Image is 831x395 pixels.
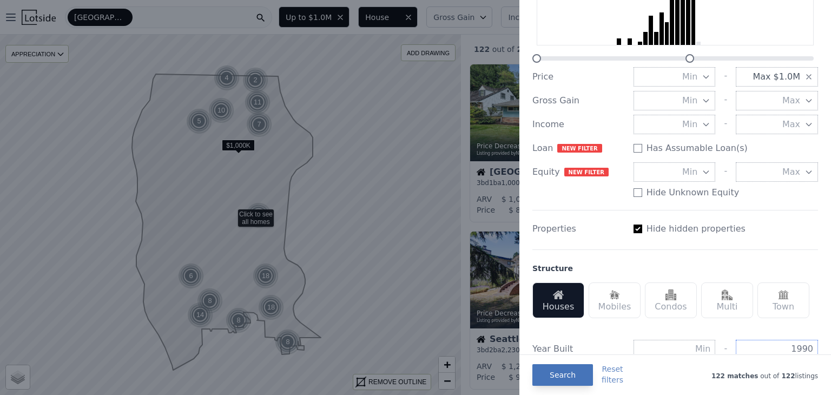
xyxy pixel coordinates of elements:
span: Max $1.0M [753,70,800,83]
img: Mobiles [609,289,620,300]
label: Hide hidden properties [647,222,746,235]
button: Min [634,162,716,182]
div: Houses [532,282,584,318]
button: Max [736,162,818,182]
div: Loan [532,142,625,155]
input: Max [736,340,818,358]
button: Min [634,115,716,134]
button: Max $1.0M [736,67,818,87]
span: Max [782,94,800,107]
span: Min [682,70,697,83]
div: Gross Gain [532,94,625,107]
span: Min [682,118,697,131]
div: Equity [532,166,625,179]
button: Resetfilters [602,364,623,385]
img: Multi [722,289,733,300]
div: - [724,162,727,182]
div: - [724,91,727,110]
div: Town [757,282,809,318]
div: Properties [532,222,625,235]
div: - [724,340,727,358]
div: Year Built [532,343,625,356]
div: - [724,67,727,87]
label: Has Assumable Loan(s) [647,142,748,155]
span: NEW FILTER [557,144,602,153]
input: Min [634,340,716,358]
div: Income [532,118,625,131]
div: Multi [701,282,753,318]
label: Hide Unknown Equity [647,186,740,199]
button: Min [634,91,716,110]
img: Condos [665,289,676,300]
button: Max [736,115,818,134]
span: Min [682,94,697,107]
button: Search [532,364,593,386]
div: out of listings [623,370,818,380]
div: Structure [532,263,573,274]
span: NEW FILTER [564,168,609,176]
div: Condos [645,282,697,318]
button: Max [736,91,818,110]
button: Min [634,67,716,87]
span: 122 matches [711,372,759,380]
div: - [724,115,727,134]
img: Houses [553,289,564,300]
div: Price [532,70,625,83]
img: Town [778,289,789,300]
div: Mobiles [589,282,641,318]
span: 122 [779,372,795,380]
span: Max [782,118,800,131]
span: Max [782,166,800,179]
span: Min [682,166,697,179]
